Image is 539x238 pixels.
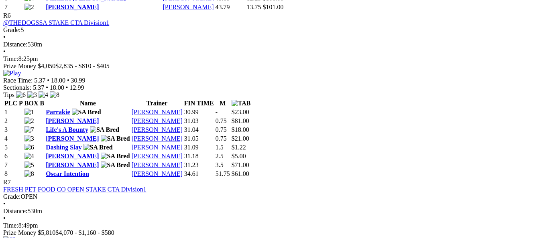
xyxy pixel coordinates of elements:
span: $21.00 [232,135,249,142]
img: SA Bred [101,153,130,160]
img: 7 [24,126,34,133]
img: 3 [27,91,37,99]
span: Grade: [3,26,21,33]
a: Parrakie [46,109,70,115]
td: 31.18 [184,152,214,160]
a: [PERSON_NAME] [46,153,99,159]
img: SA Bred [83,144,113,151]
span: Time: [3,222,18,229]
span: Race Time: [3,77,33,84]
a: [PERSON_NAME] [132,135,183,142]
a: [PERSON_NAME] [132,153,183,159]
img: TAB [232,100,251,107]
span: Tips [3,91,14,98]
th: Name [45,99,130,107]
text: 0.75 [216,117,227,124]
div: 8:49pm [3,222,536,229]
td: 2 [4,117,23,125]
a: [PERSON_NAME] [132,117,183,124]
a: @THEDOGSSA STAKE CTA Division1 [3,19,109,26]
a: [PERSON_NAME] [46,117,99,124]
td: 43.79 [215,3,246,11]
span: • [3,48,6,55]
span: • [67,77,69,84]
span: PLC [4,100,17,107]
td: 31.04 [184,126,214,134]
span: R6 [3,12,11,19]
div: OPEN [3,193,536,200]
span: Distance: [3,41,27,48]
span: $1.22 [232,144,246,151]
span: $61.00 [232,170,249,177]
td: 5 [4,143,23,151]
td: 8 [4,170,23,178]
a: [PERSON_NAME] [132,126,183,133]
img: 1 [24,109,34,116]
td: 31.09 [184,143,214,151]
span: • [3,34,6,40]
td: 4 [4,135,23,143]
span: $4,070 - $1,160 - $580 [55,229,114,236]
img: Play [3,70,21,77]
img: 4 [39,91,48,99]
a: FRESH PET FOOD CO OPEN STAKE CTA Division1 [3,186,146,193]
span: $101.00 [262,4,283,10]
span: $81.00 [232,117,249,124]
th: Trainer [131,99,183,107]
text: - [216,109,218,115]
img: 2 [24,4,34,11]
div: 5 [3,26,536,34]
span: Distance: [3,208,27,214]
img: SA Bred [101,161,130,169]
img: 6 [16,91,26,99]
a: Life's A Bounty [46,126,88,133]
text: 1.5 [216,144,224,151]
text: 0.75 [216,126,227,133]
span: Sectionals: [3,84,31,91]
span: $5.00 [232,153,246,159]
div: Prize Money $5,810 [3,229,536,236]
img: 8 [24,170,34,177]
span: 30.99 [71,77,85,84]
span: • [3,200,6,207]
span: • [66,84,68,91]
div: 8:25pm [3,55,536,63]
a: Oscar Intention [46,170,89,177]
span: BOX [24,100,39,107]
td: 7 [4,161,23,169]
span: $23.00 [232,109,249,115]
span: B [40,100,44,107]
td: 31.05 [184,135,214,143]
span: Grade: [3,193,21,200]
td: 30.99 [184,108,214,116]
td: 6 [4,152,23,160]
img: 8 [50,91,59,99]
text: 3.5 [216,161,224,168]
td: 7 [4,3,23,11]
span: 18.00 [50,84,64,91]
div: 530m [3,41,536,48]
span: • [3,215,6,222]
a: [PERSON_NAME] [46,161,99,168]
text: 2.5 [216,153,224,159]
span: R7 [3,179,11,186]
a: [PERSON_NAME] [132,144,183,151]
span: 18.00 [51,77,65,84]
div: 530m [3,208,536,215]
img: SA Bred [90,126,119,133]
a: [PERSON_NAME] [163,4,214,10]
img: 4 [24,153,34,160]
a: [PERSON_NAME] [46,135,99,142]
img: SA Bred [101,135,130,142]
a: [PERSON_NAME] [46,4,99,10]
span: $2,835 - $810 - $405 [55,63,110,69]
td: 31.03 [184,117,214,125]
span: P [19,100,23,107]
span: 12.99 [69,84,84,91]
span: • [46,84,48,91]
img: 2 [24,117,34,125]
img: 3 [24,135,34,142]
th: FIN TIME [184,99,214,107]
img: SA Bred [72,109,101,116]
th: M [215,99,230,107]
